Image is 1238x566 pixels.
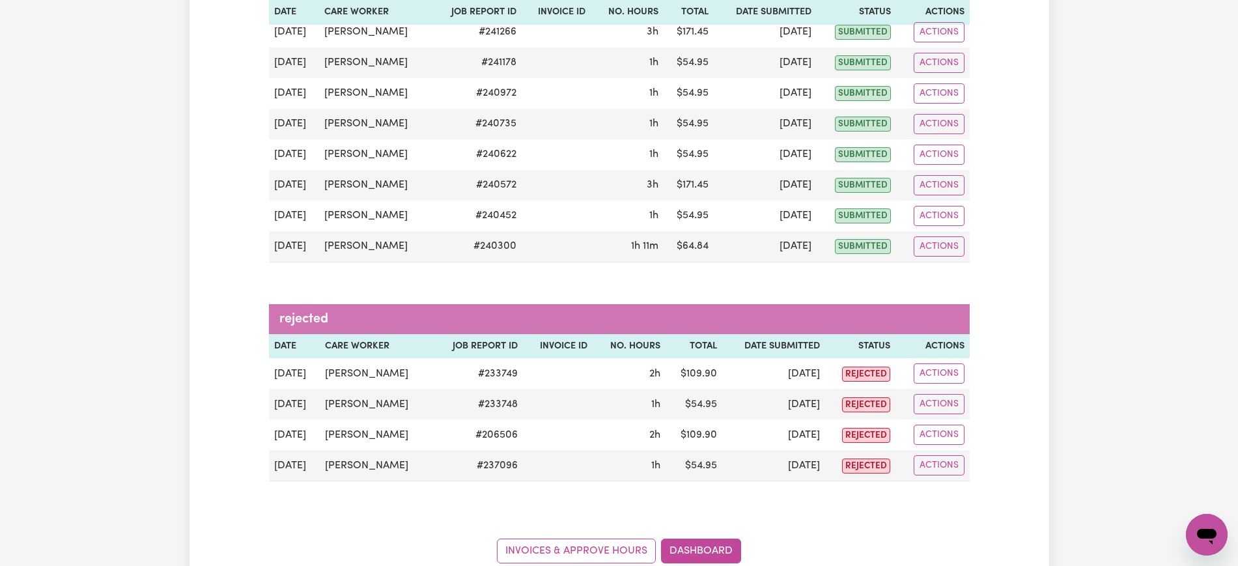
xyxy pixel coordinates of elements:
span: rejected [842,367,890,382]
td: [DATE] [714,78,817,109]
td: # 241266 [431,17,522,48]
td: # 240452 [431,201,522,231]
span: rejected [842,459,890,474]
td: $ 109.90 [666,358,722,389]
td: [PERSON_NAME] [319,201,431,231]
td: [DATE] [269,389,320,419]
td: [PERSON_NAME] [319,48,431,78]
td: [PERSON_NAME] [319,78,431,109]
td: # 240300 [431,231,522,262]
button: Actions [914,236,964,257]
a: Dashboard [661,539,741,563]
td: # 240735 [431,109,522,139]
button: Actions [914,394,964,414]
td: [DATE] [722,419,826,450]
td: [PERSON_NAME] [319,109,431,139]
td: [DATE] [714,48,817,78]
td: # 240622 [431,139,522,170]
button: Actions [914,145,964,165]
td: [DATE] [714,17,817,48]
span: 1 hour [649,210,658,221]
span: 3 hours [647,180,658,190]
caption: rejected [269,304,970,334]
td: # 241178 [431,48,522,78]
span: submitted [835,86,891,101]
button: Actions [914,206,964,226]
td: $ 54.95 [664,109,714,139]
span: 2 hours [649,369,660,379]
td: [DATE] [269,170,320,201]
button: Actions [914,22,964,42]
td: $ 109.90 [666,419,722,450]
span: 1 hour [651,399,660,410]
button: Actions [914,114,964,134]
th: Status [825,334,895,359]
td: [PERSON_NAME] [319,139,431,170]
th: No. Hours [593,334,666,359]
td: # 233749 [432,358,523,389]
td: $ 64.84 [664,231,714,262]
td: [DATE] [722,358,826,389]
button: Actions [914,455,964,475]
button: Actions [914,53,964,73]
span: 1 hour [651,460,660,471]
td: # 206506 [432,419,523,450]
span: 1 hour 11 minutes [631,241,658,251]
td: [DATE] [722,450,826,481]
td: [PERSON_NAME] [319,170,431,201]
span: submitted [835,147,891,162]
td: [DATE] [269,139,320,170]
td: [DATE] [722,389,826,419]
td: $ 54.95 [664,139,714,170]
th: Care worker [320,334,432,359]
td: [DATE] [269,231,320,262]
a: Invoices & Approve Hours [497,539,656,563]
button: Actions [914,83,964,104]
span: submitted [835,117,891,132]
th: Actions [895,334,969,359]
td: [DATE] [714,201,817,231]
td: [DATE] [269,201,320,231]
td: $ 54.95 [664,78,714,109]
td: [DATE] [269,358,320,389]
span: rejected [842,428,890,443]
td: [DATE] [714,139,817,170]
span: submitted [835,25,891,40]
th: Total [666,334,722,359]
td: # 240572 [431,170,522,201]
span: rejected [842,397,890,412]
span: submitted [835,239,891,254]
iframe: Button to launch messaging window [1186,514,1228,556]
span: submitted [835,178,891,193]
span: submitted [835,55,891,70]
td: [PERSON_NAME] [320,450,432,481]
button: Actions [914,425,964,445]
td: [DATE] [714,231,817,262]
th: Job Report ID [432,334,523,359]
td: # 233748 [432,389,523,419]
td: [DATE] [269,17,320,48]
span: submitted [835,208,891,223]
span: 1 hour [649,149,658,160]
span: 1 hour [649,119,658,129]
td: $ 171.45 [664,17,714,48]
button: Actions [914,363,964,384]
td: [DATE] [714,109,817,139]
td: $ 54.95 [666,389,722,419]
span: 3 hours [647,27,658,37]
td: [PERSON_NAME] [319,231,431,262]
td: [PERSON_NAME] [320,358,432,389]
th: Date [269,334,320,359]
button: Actions [914,175,964,195]
td: # 237096 [432,450,523,481]
span: 1 hour [649,88,658,98]
td: [DATE] [269,78,320,109]
td: $ 54.95 [666,450,722,481]
td: [DATE] [269,450,320,481]
span: 2 hours [649,430,660,440]
td: [DATE] [714,170,817,201]
td: [PERSON_NAME] [319,17,431,48]
td: $ 54.95 [664,48,714,78]
span: 1 hour [649,57,658,68]
td: [DATE] [269,419,320,450]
